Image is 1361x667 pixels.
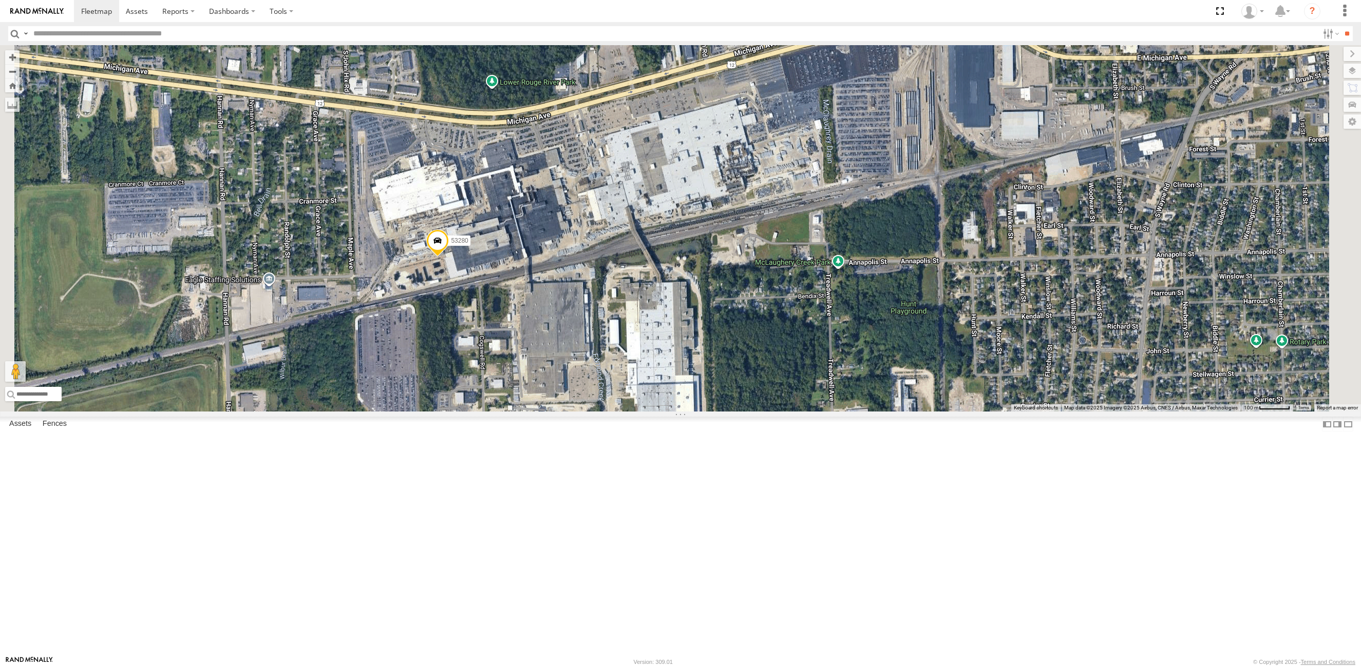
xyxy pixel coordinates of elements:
a: Visit our Website [6,657,53,667]
a: Terms and Conditions [1301,659,1355,665]
label: Dock Summary Table to the Right [1332,417,1343,431]
button: Map Scale: 100 m per 57 pixels [1241,404,1293,411]
button: Keyboard shortcuts [1014,404,1058,411]
label: Measure [5,97,20,112]
button: Drag Pegman onto the map to open Street View [5,361,26,382]
button: Zoom in [5,50,20,64]
span: 100 m [1244,405,1259,410]
label: Map Settings [1344,114,1361,129]
label: Dock Summary Table to the Left [1322,417,1332,431]
div: Miky Transport [1238,4,1268,19]
label: Search Query [22,26,30,41]
label: Search Filter Options [1319,26,1341,41]
img: rand-logo.svg [10,8,64,15]
a: Report a map error [1317,405,1358,410]
button: Zoom out [5,64,20,79]
div: © Copyright 2025 - [1253,659,1355,665]
button: Zoom Home [5,79,20,92]
i: ? [1304,3,1320,19]
div: Version: 309.01 [634,659,673,665]
label: Assets [4,417,36,431]
span: 53280 [451,237,468,244]
span: Map data ©2025 Imagery ©2025 Airbus, CNES / Airbus, Maxar Technologies [1064,405,1238,410]
a: Terms (opens in new tab) [1298,406,1309,410]
label: Fences [37,417,72,431]
label: Hide Summary Table [1343,417,1353,431]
